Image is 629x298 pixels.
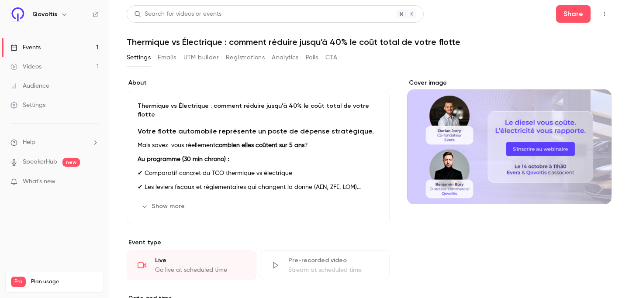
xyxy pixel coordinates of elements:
[138,140,379,151] p: Mais savez-vous réellement ?
[11,7,25,21] img: Qovoltis
[127,37,612,47] h1: Thermique vs Électrique : comment réduire jusqu’à 40% le coût total de votre flotte
[23,158,57,167] a: SpeakerHub
[134,10,221,19] div: Search for videos or events
[10,101,45,110] div: Settings
[138,199,190,213] button: Show more
[32,10,57,19] h6: Qovoltis
[138,127,374,135] strong: Votre flotte automobile représente un poste de dépense stratégique.
[288,266,379,274] div: Stream at scheduled time
[306,51,318,65] button: Polls
[10,82,49,90] div: Audience
[155,256,245,265] div: Live
[10,43,41,52] div: Events
[288,256,379,265] div: Pre-recorded video
[138,156,229,162] strong: Au programme (30 min chrono) :
[127,250,256,280] div: LiveGo live at scheduled time
[23,138,35,147] span: Help
[127,238,390,247] p: Event type
[31,278,98,285] span: Plan usage
[407,79,612,204] section: Cover image
[325,51,337,65] button: CTA
[138,102,379,119] p: Thermique vs Électrique : comment réduire jusqu’à 40% le coût total de votre flotte
[183,51,219,65] button: UTM builder
[556,5,591,23] button: Share
[226,51,265,65] button: Registrations
[127,79,390,87] label: About
[88,178,99,186] iframe: Noticeable Trigger
[138,182,379,192] p: ✔ Les leviers fiscaux et réglementaires qui changent la donne (AEN, ZFE, LOM)
[23,177,55,186] span: What's new
[62,158,80,167] span: new
[407,79,612,87] label: Cover image
[10,138,99,147] li: help-dropdown-opener
[260,250,390,280] div: Pre-recorded videoStream at scheduled time
[215,142,304,148] strong: combien elles coûtent sur 5 ans
[272,51,299,65] button: Analytics
[127,51,151,65] button: Settings
[11,277,26,287] span: Pro
[155,266,245,274] div: Go live at scheduled time
[10,62,41,71] div: Videos
[138,168,379,178] p: ✔ Comparatif concret du TCO thermique vs électrique
[158,51,176,65] button: Emails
